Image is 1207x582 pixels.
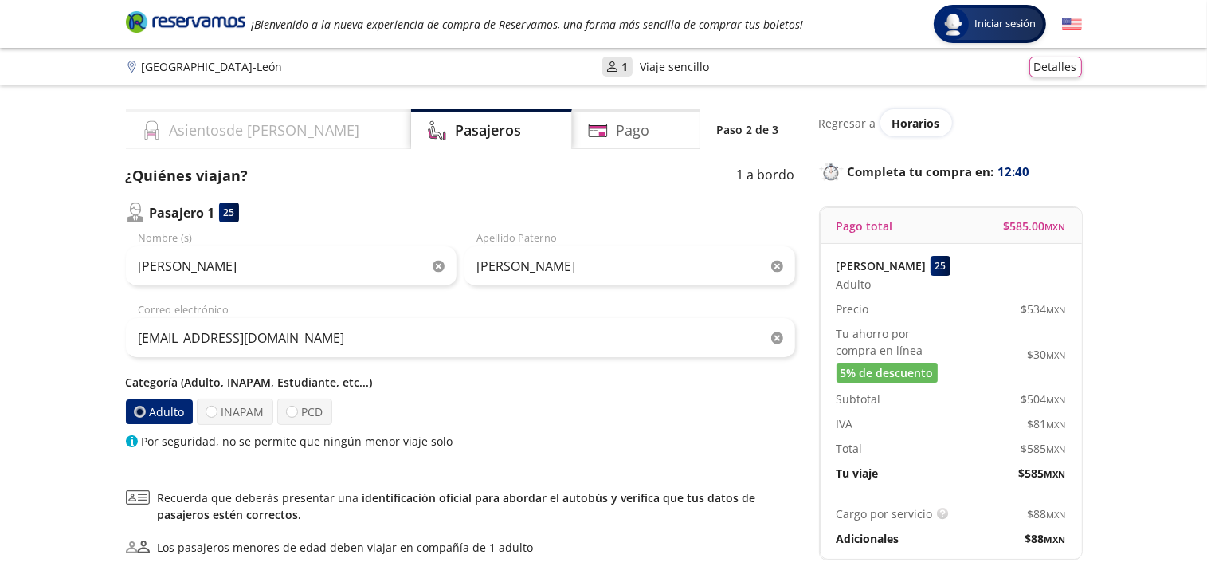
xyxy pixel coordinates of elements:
[837,301,869,317] p: Precio
[1021,301,1066,317] span: $ 534
[1047,394,1066,406] small: MXN
[841,364,934,381] span: 5% de descuento
[931,256,950,276] div: 25
[837,415,853,432] p: IVA
[998,163,1030,181] span: 12:40
[819,160,1082,183] p: Completa tu compra en :
[158,490,795,523] span: Recuerda que deberás presentar una
[170,120,360,141] h4: Asientos de [PERSON_NAME]
[1062,14,1082,34] button: English
[126,374,795,391] p: Categoría (Adulto, INAPAM, Estudiante, etc...)
[158,539,534,556] div: Los pasajeros menores de edad deben viajar en compañía de 1 adulto
[142,58,283,75] p: [GEOGRAPHIC_DATA] - León
[126,10,245,38] a: Brand Logo
[1044,468,1066,480] small: MXN
[1047,349,1066,361] small: MXN
[142,433,453,450] p: Por seguridad, no se permite que ningún menor viaje solo
[892,116,940,131] span: Horarios
[126,10,245,33] i: Brand Logo
[464,246,795,286] input: Apellido Paterno
[252,17,804,32] em: ¡Bienvenido a la nueva experiencia de compra de Reservamos, una forma más sencilla de comprar tus...
[1047,304,1066,316] small: MXN
[1004,218,1066,234] span: $ 585.00
[1021,440,1066,457] span: $ 585
[1028,505,1066,522] span: $ 88
[455,120,521,141] h4: Pasajeros
[837,505,933,522] p: Cargo por servicio
[1044,533,1066,545] small: MXN
[1029,57,1082,77] button: Detalles
[717,121,779,138] p: Paso 2 de 3
[1028,415,1066,432] span: $ 81
[819,115,876,132] p: Regresar a
[1045,221,1066,233] small: MXN
[837,218,893,234] p: Pago total
[737,165,795,187] p: 1 a bordo
[197,399,273,425] label: INAPAM
[1047,509,1066,521] small: MXN
[837,276,872,293] span: Adulto
[126,318,795,358] input: Correo electrónico
[150,203,215,222] p: Pasajero 1
[126,165,249,187] p: ¿Quiénes viajan?
[969,16,1043,32] span: Iniciar sesión
[1047,419,1066,431] small: MXN
[277,399,332,425] label: PCD
[837,440,863,457] p: Total
[1047,443,1066,455] small: MXN
[837,258,927,274] p: [PERSON_NAME]
[616,120,649,141] h4: Pago
[158,490,756,522] a: identificación oficial para abordar el autobús y verifica que tus datos de pasajeros estén correc...
[1024,346,1066,363] span: -$ 30
[1021,391,1066,407] span: $ 504
[1025,530,1066,547] span: $ 88
[837,325,951,359] p: Tu ahorro por compra en línea
[819,109,1082,136] div: Regresar a ver horarios
[219,203,239,222] div: 25
[125,399,192,424] label: Adulto
[622,58,629,75] p: 1
[837,530,899,547] p: Adicionales
[641,58,710,75] p: Viaje sencillo
[126,246,457,286] input: Nombre (s)
[1019,465,1066,482] span: $ 585
[837,465,879,482] p: Tu viaje
[837,391,881,407] p: Subtotal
